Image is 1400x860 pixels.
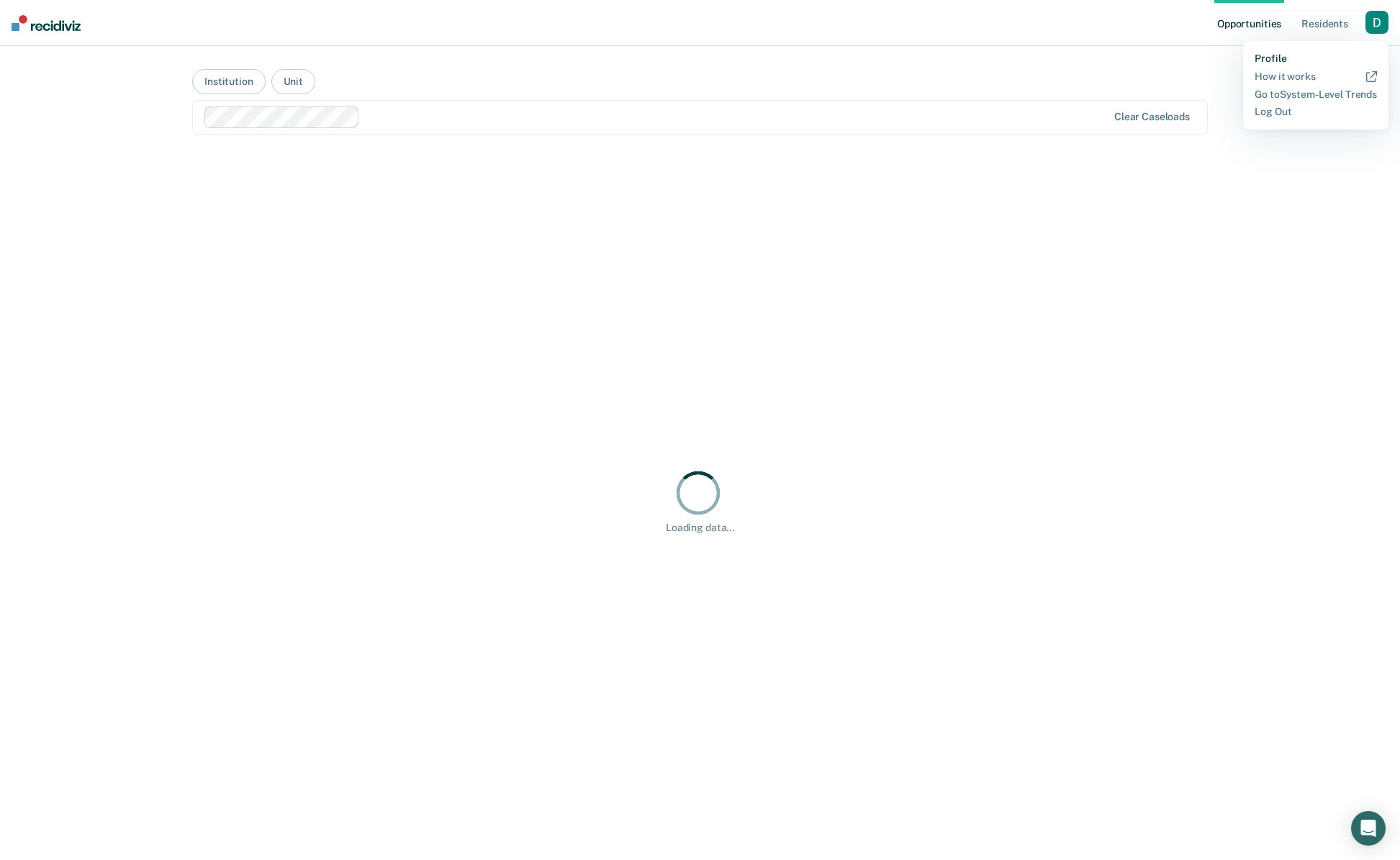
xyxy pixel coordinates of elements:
[1255,89,1377,101] a: Go toSystem-Level Trends
[1114,111,1190,123] div: Clear caseloads
[1255,71,1377,83] a: How it works
[192,69,265,94] button: Institution
[1351,811,1386,846] div: Open Intercom Messenger
[271,69,315,94] button: Unit
[1255,106,1377,118] a: Log Out
[1255,53,1377,65] a: Profile
[12,15,81,31] img: Recidiviz
[666,522,734,534] div: Loading data...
